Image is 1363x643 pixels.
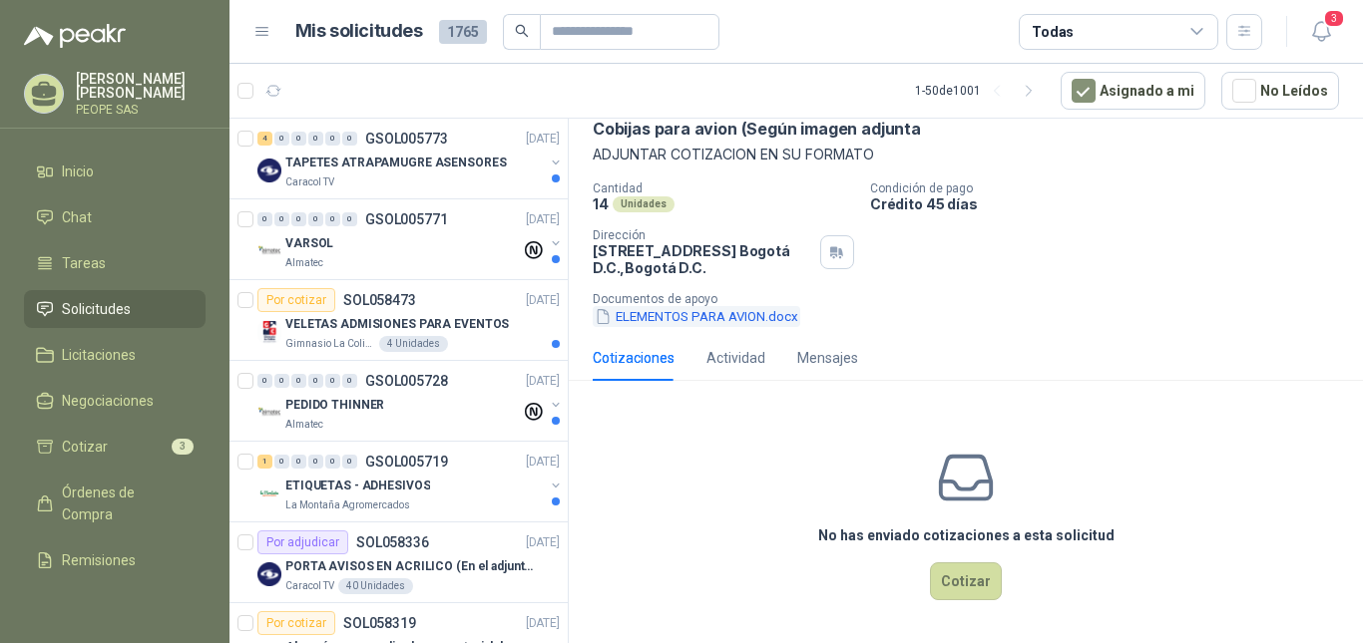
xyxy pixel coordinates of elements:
p: Cantidad [593,181,854,195]
a: 0 0 0 0 0 0 GSOL005771[DATE] Company LogoVARSOLAlmatec [257,207,564,271]
div: 0 [308,132,323,146]
h1: Mis solicitudes [295,17,423,46]
p: GSOL005728 [365,374,448,388]
p: GSOL005773 [365,132,448,146]
button: 3 [1303,14,1339,50]
span: Remisiones [62,549,136,571]
div: 0 [308,212,323,226]
div: 0 [342,212,357,226]
p: Crédito 45 días [870,195,1355,212]
div: 1 - 50 de 1001 [915,75,1045,107]
a: Configuración [24,587,206,625]
a: 1 0 0 0 0 0 GSOL005719[DATE] Company LogoETIQUETAS - ADHESIVOSLa Montaña Agromercados [257,450,564,513]
img: Company Logo [257,401,281,425]
div: Actividad [706,347,765,369]
p: SOL058336 [356,535,429,549]
img: Logo peakr [24,24,126,48]
p: PEDIDO THINNER [285,396,384,415]
div: 0 [257,212,272,226]
p: ETIQUETAS - ADHESIVOS [285,477,430,495]
p: Dirección [593,228,812,242]
p: PEOPE SAS [76,104,206,116]
div: 0 [257,374,272,388]
a: Cotizar3 [24,428,206,466]
div: 0 [291,132,306,146]
div: 0 [342,132,357,146]
img: Company Logo [257,320,281,344]
p: [STREET_ADDRESS] Bogotá D.C. , Bogotá D.C. [593,242,812,276]
a: Licitaciones [24,336,206,374]
a: 0 0 0 0 0 0 GSOL005728[DATE] Company LogoPEDIDO THINNERAlmatec [257,369,564,433]
div: Por cotizar [257,611,335,635]
div: 0 [342,374,357,388]
p: [DATE] [526,130,560,149]
div: 0 [274,455,289,469]
img: Company Logo [257,159,281,182]
a: Por adjudicarSOL058336[DATE] Company LogoPORTA AVISOS EN ACRILICO (En el adjunto mas informacion)... [229,522,568,603]
span: Órdenes de Compra [62,482,187,525]
img: Company Logo [257,239,281,263]
span: 3 [1323,9,1345,28]
p: ADJUNTAR COTIZACION EN SU FORMATO [593,144,1339,165]
div: 0 [274,212,289,226]
img: Company Logo [257,562,281,586]
span: Inicio [62,161,94,182]
div: Unidades [613,196,675,212]
div: Por cotizar [257,288,335,312]
a: Chat [24,198,206,236]
p: Condición de pago [870,181,1355,195]
p: Gimnasio La Colina [285,336,375,352]
div: 0 [325,132,340,146]
p: [DATE] [526,372,560,391]
p: Caracol TV [285,174,334,190]
p: [DATE] [526,453,560,472]
div: Por adjudicar [257,530,348,554]
div: 0 [274,374,289,388]
a: Solicitudes [24,290,206,328]
a: Tareas [24,244,206,282]
div: 0 [291,212,306,226]
a: Remisiones [24,541,206,579]
p: Caracol TV [285,578,334,594]
div: 40 Unidades [338,578,413,594]
a: 4 0 0 0 0 0 GSOL005773[DATE] Company LogoTAPETES ATRAPAMUGRE ASENSORESCaracol TV [257,127,564,190]
span: Solicitudes [62,298,131,320]
button: No Leídos [1221,72,1339,110]
p: PORTA AVISOS EN ACRILICO (En el adjunto mas informacion) [285,557,534,576]
div: 0 [342,455,357,469]
p: SOL058319 [343,616,416,630]
span: Chat [62,206,92,228]
a: Por cotizarSOL058473[DATE] Company LogoVELETAS ADMISIONES PARA EVENTOSGimnasio La Colina4 Unidades [229,280,568,361]
div: Cotizaciones [593,347,675,369]
span: search [515,24,529,38]
p: SOL058473 [343,293,416,307]
p: VELETAS ADMISIONES PARA EVENTOS [285,315,509,334]
p: VARSOL [285,234,333,253]
div: 4 [257,132,272,146]
div: 0 [291,455,306,469]
span: Tareas [62,252,106,274]
h3: No has enviado cotizaciones a esta solicitud [818,524,1115,546]
span: Cotizar [62,436,108,458]
button: ELEMENTOS PARA AVION.docx [593,306,800,327]
p: TAPETES ATRAPAMUGRE ASENSORES [285,154,507,172]
div: 0 [325,212,340,226]
img: Company Logo [257,482,281,505]
div: 0 [308,374,323,388]
a: Negociaciones [24,382,206,420]
div: 0 [308,455,323,469]
div: 0 [325,455,340,469]
p: Almatec [285,417,323,433]
p: [DATE] [526,291,560,310]
p: [DATE] [526,614,560,633]
div: Todas [1032,21,1074,43]
span: Licitaciones [62,344,136,366]
p: GSOL005771 [365,212,448,226]
p: GSOL005719 [365,455,448,469]
a: Órdenes de Compra [24,474,206,533]
p: Documentos de apoyo [593,292,1355,306]
span: Negociaciones [62,390,154,412]
div: 0 [291,374,306,388]
p: 14 [593,195,609,212]
p: La Montaña Agromercados [285,497,410,513]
